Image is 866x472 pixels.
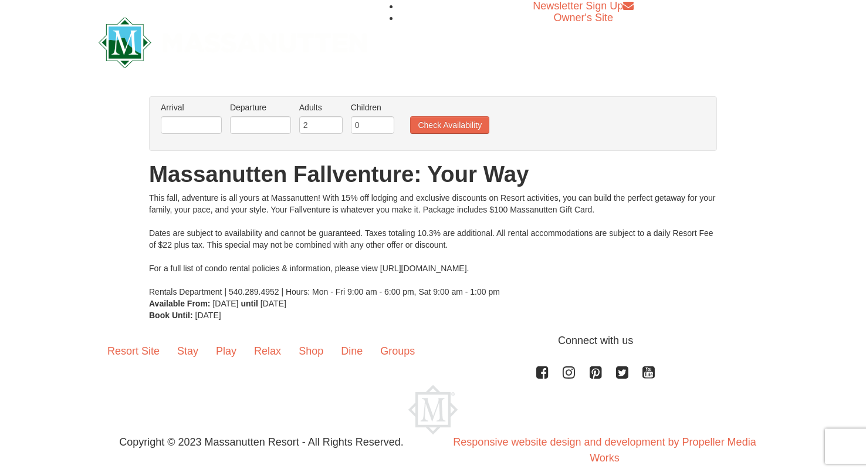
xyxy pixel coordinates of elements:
[168,333,207,369] a: Stay
[99,333,767,349] p: Connect with us
[212,299,238,308] span: [DATE]
[99,333,168,369] a: Resort Site
[408,385,458,434] img: Massanutten Resort Logo
[149,163,717,186] h1: Massanutten Fallventure: Your Way
[290,333,332,369] a: Shop
[410,116,489,134] button: Check Availability
[230,102,291,113] label: Departure
[195,311,221,320] span: [DATE]
[261,299,286,308] span: [DATE]
[207,333,245,369] a: Play
[351,102,394,113] label: Children
[99,17,367,68] img: Massanutten Resort Logo
[554,12,613,23] a: Owner's Site
[241,299,258,308] strong: until
[299,102,343,113] label: Adults
[149,299,211,308] strong: Available From:
[245,333,290,369] a: Relax
[149,311,193,320] strong: Book Until:
[99,27,367,55] a: Massanutten Resort
[371,333,424,369] a: Groups
[149,192,717,298] div: This fall, adventure is all yours at Massanutten! With 15% off lodging and exclusive discounts on...
[453,436,756,464] a: Responsive website design and development by Propeller Media Works
[161,102,222,113] label: Arrival
[332,333,371,369] a: Dine
[90,434,433,450] p: Copyright © 2023 Massanutten Resort - All Rights Reserved.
